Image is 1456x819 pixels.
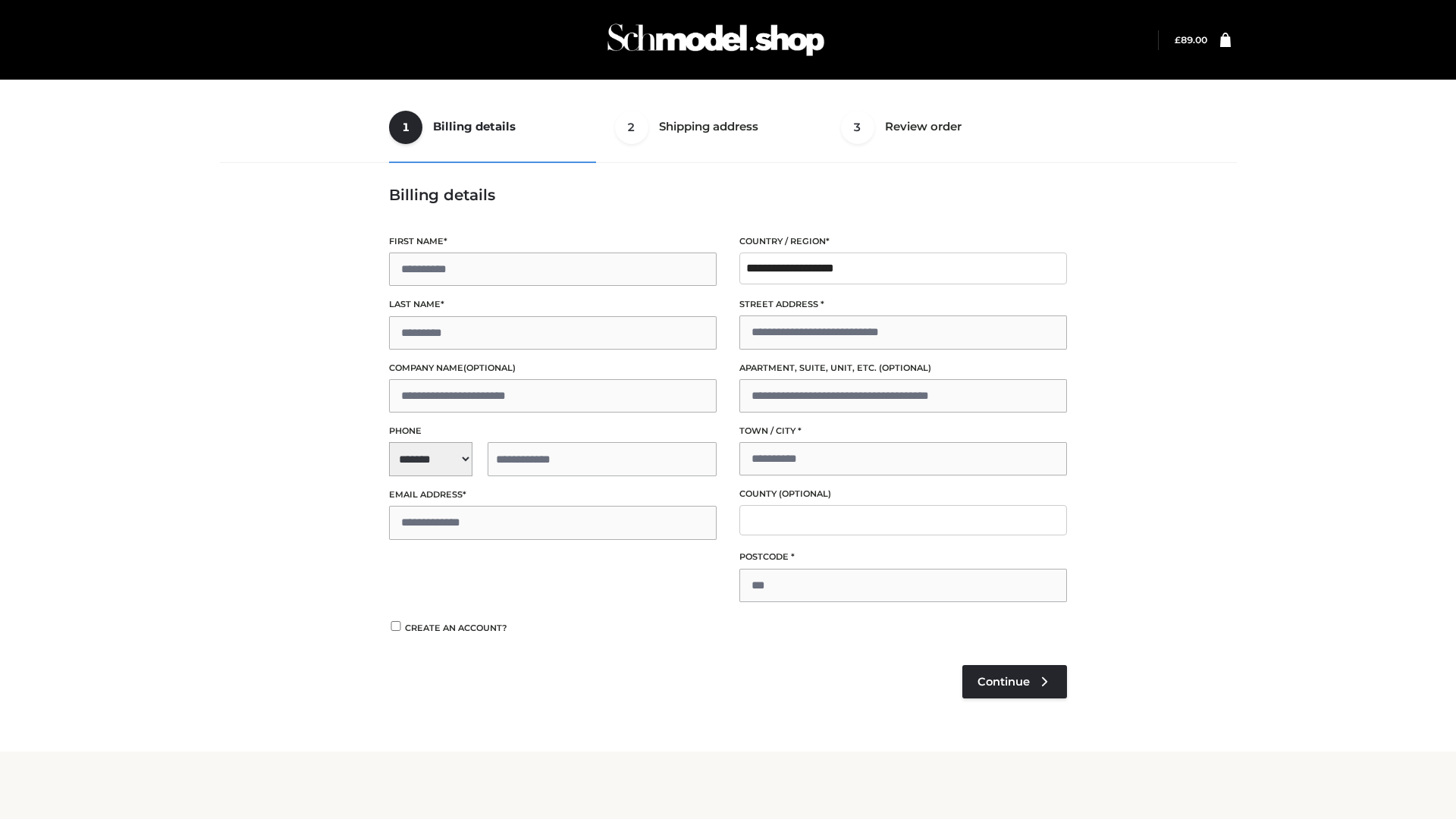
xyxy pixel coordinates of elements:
[405,623,507,633] span: Create an account?
[389,424,717,438] label: Phone
[389,621,403,631] input: Create an account?
[879,362,931,373] span: (optional)
[389,361,717,375] label: Company name
[389,234,717,249] label: First name
[739,234,1067,249] label: Country / Region
[739,424,1067,438] label: Town / City
[602,10,830,70] img: Schmodel Admin 964
[962,665,1067,698] a: Continue
[463,362,516,373] span: (optional)
[739,361,1067,375] label: Apartment, suite, unit, etc.
[779,488,831,499] span: (optional)
[977,675,1030,689] span: Continue
[739,550,1067,564] label: Postcode
[389,488,717,502] label: Email address
[389,297,717,312] label: Last name
[389,186,1067,204] h3: Billing details
[1175,34,1207,45] bdi: 89.00
[1175,34,1207,45] a: £89.00
[739,487,1067,501] label: County
[1175,34,1181,45] span: £
[739,297,1067,312] label: Street address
